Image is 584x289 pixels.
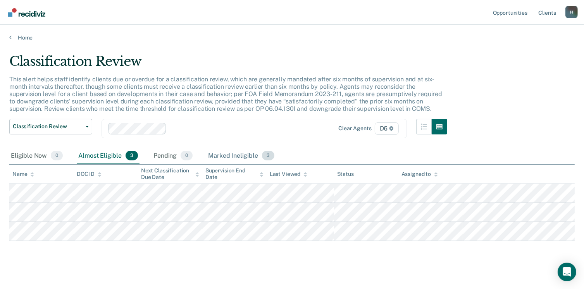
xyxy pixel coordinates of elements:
[270,171,307,177] div: Last Viewed
[565,6,578,18] div: H
[9,53,447,76] div: Classification Review
[77,148,140,165] div: Almost Eligible3
[565,6,578,18] button: Profile dropdown button
[9,119,92,134] button: Classification Review
[152,148,194,165] div: Pending0
[262,151,274,161] span: 3
[181,151,193,161] span: 0
[375,122,399,135] span: D6
[558,263,576,281] div: Open Intercom Messenger
[9,148,64,165] div: Eligible Now0
[9,34,575,41] a: Home
[8,8,45,17] img: Recidiviz
[9,76,442,113] p: This alert helps staff identify clients due or overdue for a classification review, which are gen...
[77,171,102,177] div: DOC ID
[338,125,371,132] div: Clear agents
[205,167,264,181] div: Supervision End Date
[401,171,438,177] div: Assigned to
[207,148,276,165] div: Marked Ineligible3
[12,171,34,177] div: Name
[126,151,138,161] span: 3
[337,171,354,177] div: Status
[141,167,199,181] div: Next Classification Due Date
[51,151,63,161] span: 0
[13,123,83,130] span: Classification Review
